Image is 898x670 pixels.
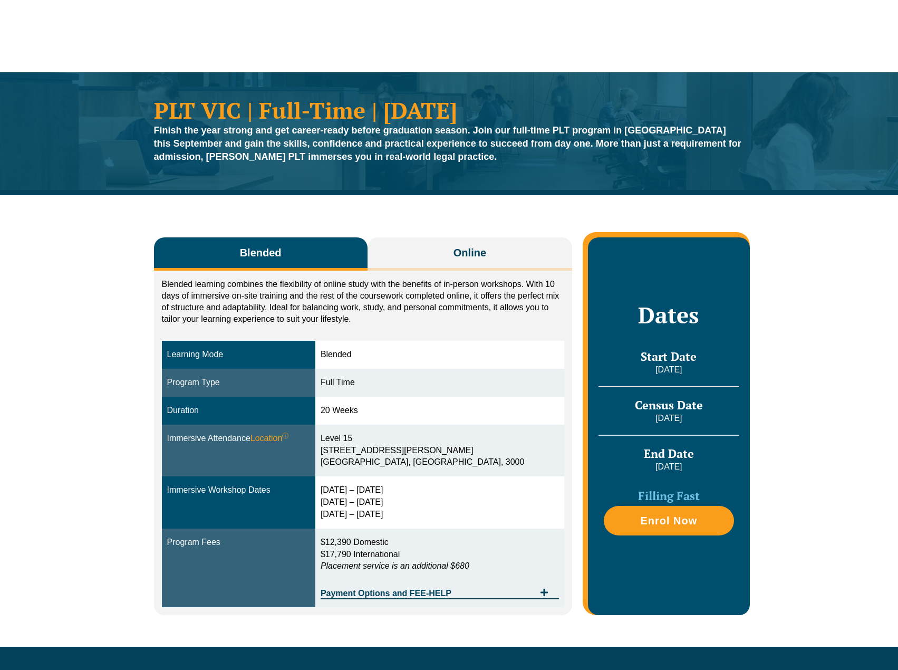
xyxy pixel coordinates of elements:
[321,561,469,570] em: Placement service is an additional $680
[167,484,310,496] div: Immersive Workshop Dates
[638,488,700,503] span: Filling Fast
[250,433,289,445] span: Location
[598,413,739,424] p: [DATE]
[453,245,486,260] span: Online
[154,99,745,121] h1: PLT VIC | Full-Time | [DATE]
[162,279,565,325] p: Blended learning combines the flexibility of online study with the benefits of in-person workshop...
[635,397,703,413] span: Census Date
[598,364,739,376] p: [DATE]
[154,125,741,162] strong: Finish the year strong and get career-ready before graduation season. Join our full-time PLT prog...
[641,349,697,364] span: Start Date
[321,349,559,361] div: Blended
[167,377,310,389] div: Program Type
[321,377,559,389] div: Full Time
[644,446,694,461] span: End Date
[321,550,400,559] span: $17,790 International
[321,405,559,417] div: 20 Weeks
[321,433,559,469] div: Level 15 [STREET_ADDRESS][PERSON_NAME] [GEOGRAPHIC_DATA], [GEOGRAPHIC_DATA], 3000
[598,461,739,473] p: [DATE]
[321,484,559,521] div: [DATE] – [DATE] [DATE] – [DATE] [DATE] – [DATE]
[167,349,310,361] div: Learning Mode
[282,432,288,439] sup: ⓘ
[604,506,733,535] a: Enrol Now
[167,405,310,417] div: Duration
[167,433,310,445] div: Immersive Attendance
[321,538,389,547] span: $12,390 Domestic
[640,515,697,526] span: Enrol Now
[598,302,739,328] h2: Dates
[154,237,573,615] div: Tabs. Open items with Enter or Space, close with Escape and navigate using the Arrow keys.
[321,589,535,598] span: Payment Options and FEE-HELP
[240,245,282,260] span: Blended
[167,537,310,549] div: Program Fees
